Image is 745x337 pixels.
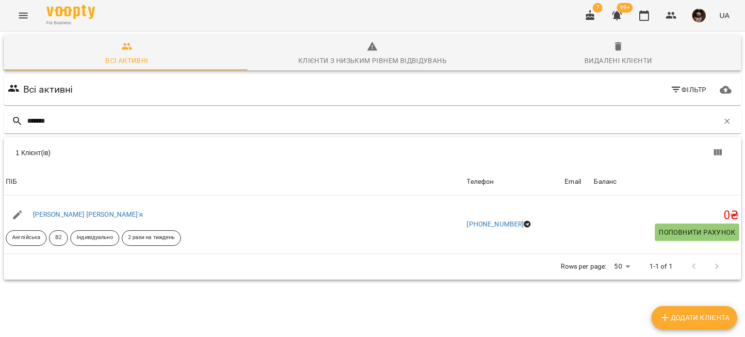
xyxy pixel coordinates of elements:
div: Всі активні [105,55,148,66]
div: Sort [565,176,581,188]
div: Email [565,176,581,188]
h5: 0 ₴ [594,208,739,223]
span: 7 [593,3,602,13]
button: Додати клієнта [651,306,737,329]
span: UA [719,10,729,20]
img: Voopty Logo [47,5,95,19]
span: For Business [47,20,95,26]
p: Rows per page: [561,262,606,272]
span: Додати клієнта [659,312,729,323]
div: Англійська [6,230,47,246]
span: 99+ [617,3,633,13]
p: В2 [55,234,62,242]
p: 1-1 of 1 [649,262,673,272]
div: 1 Клієнт(ів) [16,148,378,158]
div: Sort [467,176,494,188]
span: Телефон [467,176,561,188]
div: Баланс [594,176,616,188]
span: ПІБ [6,176,463,188]
a: [PHONE_NUMBER] [467,220,524,228]
button: Поповнити рахунок [655,224,739,241]
div: Індивідуально [70,230,119,246]
span: Поповнити рахунок [659,226,735,238]
div: 50 [610,259,633,273]
button: Вигляд колонок [706,141,729,164]
button: UA [715,6,733,24]
button: Фільтр [666,81,711,98]
div: Table Toolbar [4,137,741,168]
div: Телефон [467,176,494,188]
div: Sort [6,176,17,188]
div: 2 рази на тиждень [122,230,181,246]
p: Англійська [12,234,40,242]
button: Menu [12,4,35,27]
img: b297ae256a25a6e78bc7e3ce6ea231fb.jpeg [692,9,706,22]
a: [PERSON_NAME] [PERSON_NAME]'я [33,210,143,218]
span: Фільтр [670,84,707,96]
span: Email [565,176,590,188]
div: Клієнти з низьким рівнем відвідувань [298,55,447,66]
div: ПІБ [6,176,17,188]
div: В2 [49,230,68,246]
div: Видалені клієнти [584,55,652,66]
p: Індивідуально [77,234,113,242]
p: 2 рази на тиждень [128,234,175,242]
h6: Всі активні [23,82,73,97]
div: Sort [594,176,616,188]
span: Баланс [594,176,739,188]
